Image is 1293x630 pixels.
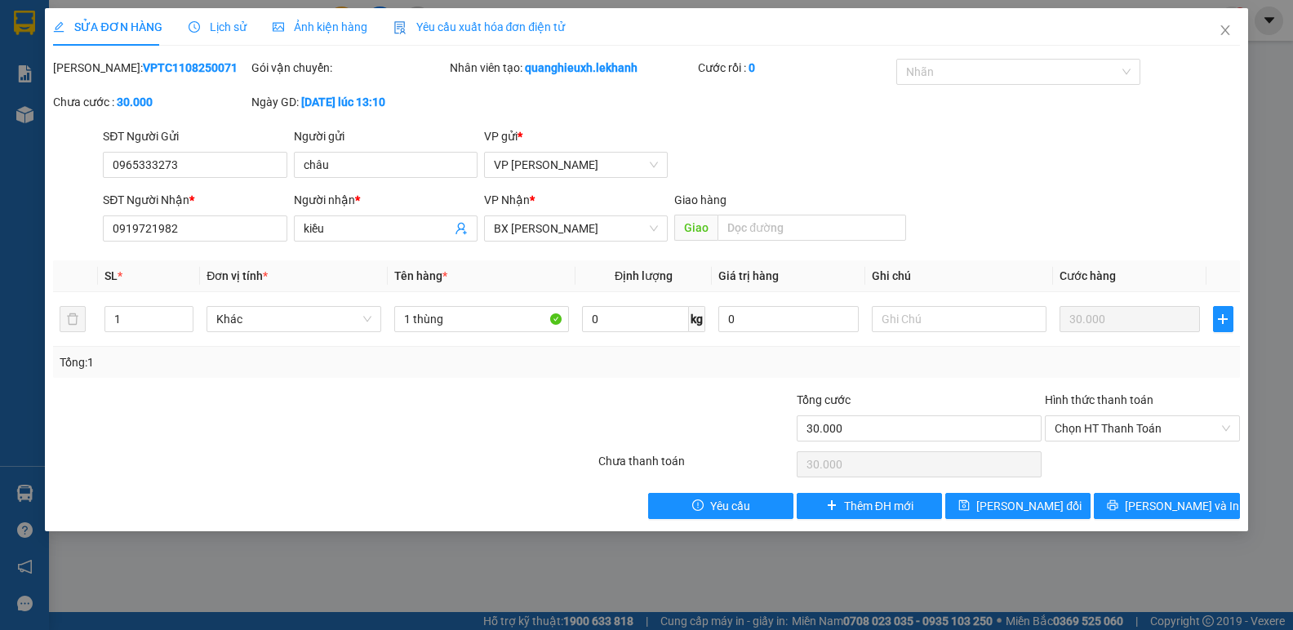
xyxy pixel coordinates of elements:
span: exclamation-circle [692,499,704,512]
button: printer[PERSON_NAME] và In [1094,493,1239,519]
input: Ghi Chú [872,306,1046,332]
span: picture [273,21,284,33]
span: Giao [674,215,718,241]
span: plus [826,499,838,512]
span: kg [689,306,705,332]
span: save [958,499,970,512]
span: SL [104,269,118,282]
button: save[PERSON_NAME] đổi [945,493,1091,519]
span: Lịch sử [189,20,247,33]
div: Chưa thanh toán [597,452,795,481]
span: VP Nhận [484,193,530,206]
span: Chọn HT Thanh Toán [1055,416,1230,441]
span: close-circle [1221,424,1231,433]
span: SỬA ĐƠN HÀNG [53,20,162,33]
img: icon [393,21,407,34]
span: VP Tân Bình [494,153,658,177]
span: Giao hàng [674,193,726,206]
button: plus [1213,306,1233,332]
input: Dọc đường [718,215,906,241]
div: SĐT Người Gửi [103,127,287,145]
span: printer [1107,499,1118,512]
span: Giá trị hàng [718,269,779,282]
span: [PERSON_NAME] đổi [976,497,1082,515]
button: Close [1202,8,1248,54]
button: delete [60,306,86,332]
div: [PERSON_NAME]: [53,59,248,77]
span: down [180,321,189,331]
label: Hình thức thanh toán [1045,393,1153,406]
span: Khác [216,307,371,331]
span: clock-circle [189,21,200,33]
span: Cước hàng [1060,269,1116,282]
input: VD: Bàn, Ghế [394,306,569,332]
input: 0 [1060,306,1200,332]
span: Ảnh kiện hàng [273,20,367,33]
b: VPTC1108250071 [143,61,238,74]
div: Chưa cước : [53,93,248,111]
th: Ghi chú [865,260,1053,292]
b: 30.000 [117,95,153,109]
b: [DATE] lúc 13:10 [301,95,385,109]
span: Increase Value [175,307,193,319]
span: edit [53,21,64,33]
span: Đơn vị tính [207,269,268,282]
div: Ngày GD: [251,93,447,111]
span: user-add [455,222,468,235]
span: close [1219,24,1232,37]
button: exclamation-circleYêu cầu [648,493,793,519]
div: Người nhận [294,191,478,209]
span: Thêm ĐH mới [844,497,913,515]
div: Nhân viên tạo: [450,59,695,77]
span: plus [1214,313,1232,326]
span: Yêu cầu xuất hóa đơn điện tử [393,20,566,33]
div: SĐT Người Nhận [103,191,287,209]
b: 0 [749,61,755,74]
span: Yêu cầu [710,497,750,515]
span: up [180,309,189,319]
span: Định lượng [615,269,673,282]
span: Tổng cước [797,393,851,406]
div: Gói vận chuyển: [251,59,447,77]
span: Tên hàng [394,269,447,282]
span: Decrease Value [175,319,193,331]
b: quanghieuxh.lekhanh [525,61,638,74]
span: [PERSON_NAME] và In [1125,497,1239,515]
div: Người gửi [294,127,478,145]
button: plusThêm ĐH mới [797,493,942,519]
span: BX Tân Châu [494,216,658,241]
div: Tổng: 1 [60,353,500,371]
div: Cước rồi : [698,59,893,77]
div: VP gửi [484,127,668,145]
